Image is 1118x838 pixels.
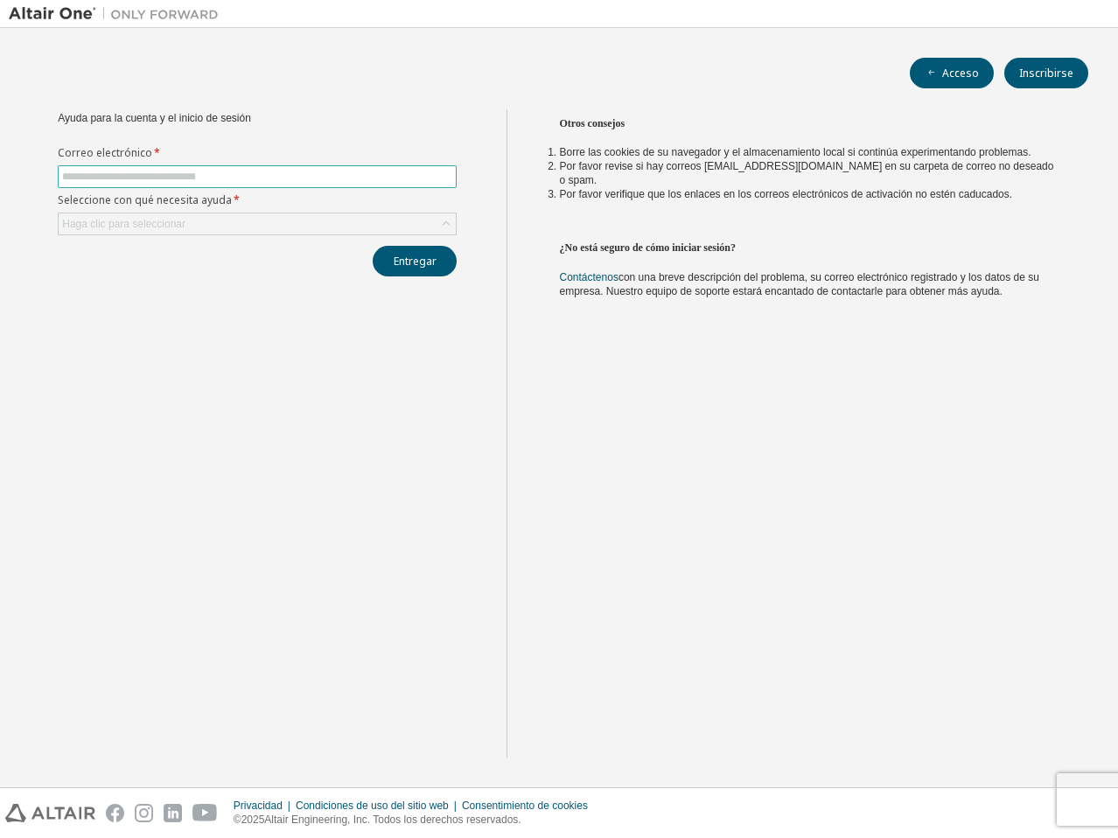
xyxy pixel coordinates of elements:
font: Otros consejos [560,117,625,129]
button: Inscribirse [1004,58,1088,88]
img: linkedin.svg [164,804,182,822]
img: facebook.svg [106,804,124,822]
font: Inscribirse [1019,66,1073,80]
font: Por favor revise si hay correos [EMAIL_ADDRESS][DOMAIN_NAME] en su carpeta de correo no deseado o... [560,160,1054,186]
font: Borre las cookies de su navegador y el almacenamiento local si continúa experimentando problemas. [560,146,1031,158]
font: Correo electrónico [58,145,152,160]
font: Privacidad [234,800,283,812]
img: youtube.svg [192,804,218,822]
font: Entregar [394,254,437,269]
div: Haga clic para seleccionar [59,213,456,234]
font: Por favor verifique que los enlaces en los correos electrónicos de activación no estén caducados. [560,188,1013,200]
img: Altair Uno [9,5,227,23]
a: Contáctenos [560,271,618,283]
font: © [234,814,241,826]
font: Condiciones de uso del sitio web [296,800,449,812]
font: Ayuda para la cuenta y el inicio de sesión [58,112,251,124]
font: Consentimiento de cookies [462,800,588,812]
font: 2025 [241,814,265,826]
font: Haga clic para seleccionar [62,218,185,230]
img: altair_logo.svg [5,804,95,822]
button: Entregar [373,246,457,276]
img: instagram.svg [135,804,153,822]
font: ¿No está seguro de cómo iniciar sesión? [560,241,737,254]
font: con una breve descripción del problema, su correo electrónico registrado y los datos de su empres... [560,271,1039,297]
font: Acceso [942,66,979,80]
font: Altair Engineering, Inc. Todos los derechos reservados. [264,814,521,826]
button: Acceso [910,58,994,88]
font: Seleccione con qué necesita ayuda [58,192,232,207]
